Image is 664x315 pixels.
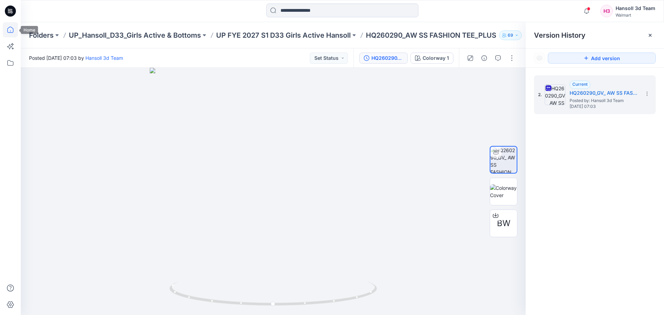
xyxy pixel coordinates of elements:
div: H3 [600,5,613,17]
span: Posted [DATE] 07:03 by [29,54,123,62]
p: HQ260290_AW SS FASHION TEE_PLUS [366,30,496,40]
span: Version History [534,31,585,39]
span: 2. [538,92,542,98]
h5: HQ260290_GV_ AW SS FASHION TEE _PLUS [570,89,639,97]
div: Walmart [616,12,655,18]
button: Add version [548,53,656,64]
img: Colorway Cover [490,184,517,199]
a: UP FYE 2027 S1 D33 Girls Active Hansoll [216,30,351,40]
div: HQ260290_GV_ AW SS FASHION TEE _PLUS [371,54,403,62]
button: Details [479,53,490,64]
a: UP_Hansoll_D33_Girls Active & Bottoms [69,30,201,40]
span: Posted by: Hansoll 3d Team [570,97,639,104]
button: 69 [499,30,522,40]
img: HQ260290_GV_ AW SS FASHION TEE _PLUS [545,84,565,105]
span: BW [497,217,510,230]
button: HQ260290_GV_ AW SS FASHION TEE _PLUS [359,53,408,64]
span: [DATE] 07:03 [570,104,639,109]
button: Close [647,33,653,38]
span: Current [572,82,588,87]
img: HQ260290_GV_ AW SS FASHION TEE _PLUS [490,147,517,173]
button: Colorway 1 [411,53,453,64]
a: Hansoll 3d Team [85,55,123,61]
p: 69 [508,31,513,39]
button: Show Hidden Versions [534,53,545,64]
div: Hansoll 3d Team [616,4,655,12]
a: Folders [29,30,54,40]
div: Colorway 1 [423,54,449,62]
